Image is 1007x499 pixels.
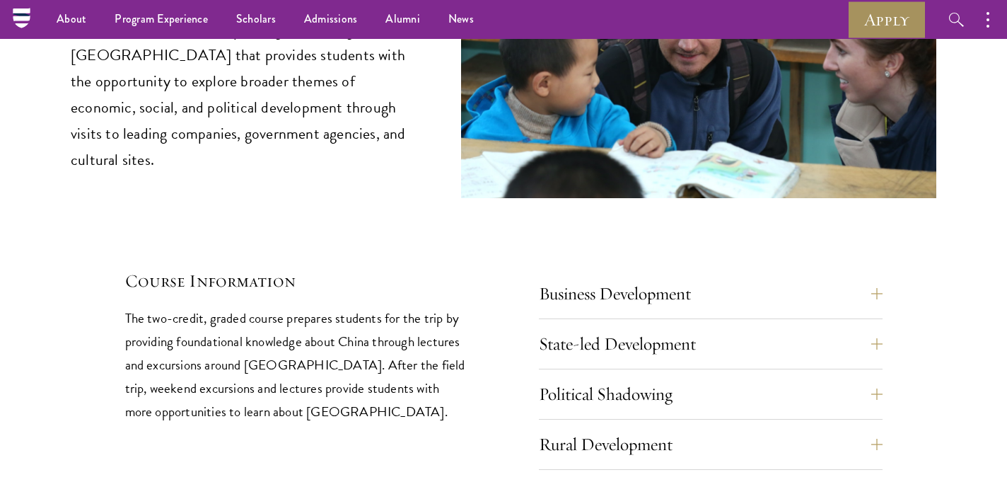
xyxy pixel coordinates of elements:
button: Business Development [539,277,883,311]
button: Political Shadowing [539,377,883,411]
button: State-led Development [539,327,883,361]
button: Rural Development [539,428,883,461]
p: The two-credit, graded course prepares students for the trip by providing foundational knowledge ... [125,306,469,423]
h5: Course Information [125,269,469,293]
